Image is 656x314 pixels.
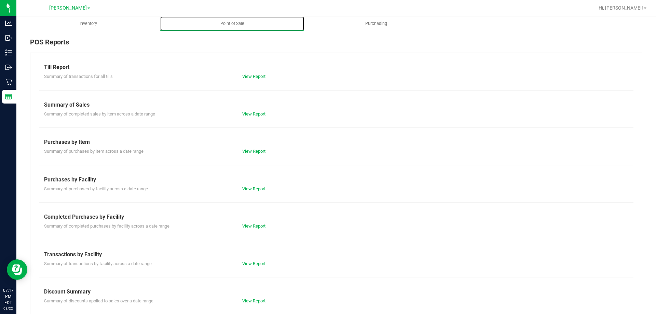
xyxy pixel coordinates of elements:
[5,93,12,100] inline-svg: Reports
[44,138,628,146] div: Purchases by Item
[44,74,113,79] span: Summary of transactions for all tills
[44,223,169,229] span: Summary of completed purchases by facility across a date range
[242,149,265,154] a: View Report
[44,261,152,266] span: Summary of transactions by facility across a date range
[242,186,265,191] a: View Report
[44,186,148,191] span: Summary of purchases by facility across a date range
[70,21,106,27] span: Inventory
[44,101,628,109] div: Summary of Sales
[44,63,628,71] div: Till Report
[242,74,265,79] a: View Report
[304,16,448,31] a: Purchasing
[44,250,628,259] div: Transactions by Facility
[30,37,642,53] div: POS Reports
[211,21,254,27] span: Point of Sale
[599,5,643,11] span: Hi, [PERSON_NAME]!
[3,287,13,306] p: 07:17 PM EDT
[16,16,160,31] a: Inventory
[7,259,27,280] iframe: Resource center
[44,288,628,296] div: Discount Summary
[242,261,265,266] a: View Report
[5,79,12,85] inline-svg: Retail
[44,176,628,184] div: Purchases by Facility
[5,64,12,71] inline-svg: Outbound
[5,20,12,27] inline-svg: Analytics
[5,35,12,41] inline-svg: Inbound
[356,21,396,27] span: Purchasing
[3,306,13,311] p: 08/22
[242,111,265,117] a: View Report
[44,213,628,221] div: Completed Purchases by Facility
[5,49,12,56] inline-svg: Inventory
[49,5,87,11] span: [PERSON_NAME]
[44,111,155,117] span: Summary of completed sales by item across a date range
[242,223,265,229] a: View Report
[242,298,265,303] a: View Report
[44,298,153,303] span: Summary of discounts applied to sales over a date range
[160,16,304,31] a: Point of Sale
[44,149,143,154] span: Summary of purchases by item across a date range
